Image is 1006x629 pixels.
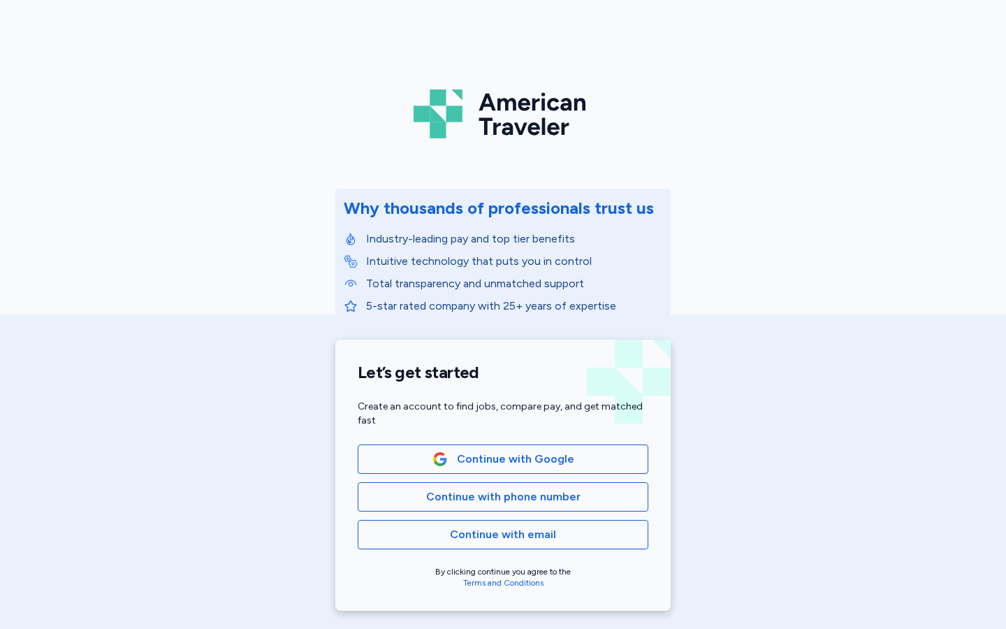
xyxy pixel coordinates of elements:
[366,275,662,292] p: Total transparency and unmatched support
[358,520,648,549] button: Continue with email
[366,298,662,314] p: 5-star rated company with 25+ years of expertise
[358,444,648,474] button: Google LogoContinue with Google
[450,526,556,543] span: Continue with email
[366,231,662,247] p: Industry-leading pay and top tier benefits
[344,197,654,219] div: Why thousands of professionals trust us
[358,400,648,428] div: Create an account to find jobs, compare pay, and get matched fast
[358,482,648,512] button: Continue with phone number
[358,566,648,588] div: By clicking continue you agree to the
[414,84,592,144] img: Logo
[426,489,581,505] span: Continue with phone number
[457,451,574,468] span: Continue with Google
[358,362,648,383] h1: Let’s get started
[432,451,448,467] img: Google Logo
[463,578,544,588] a: Terms and Conditions
[366,253,662,270] p: Intuitive technology that puts you in control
